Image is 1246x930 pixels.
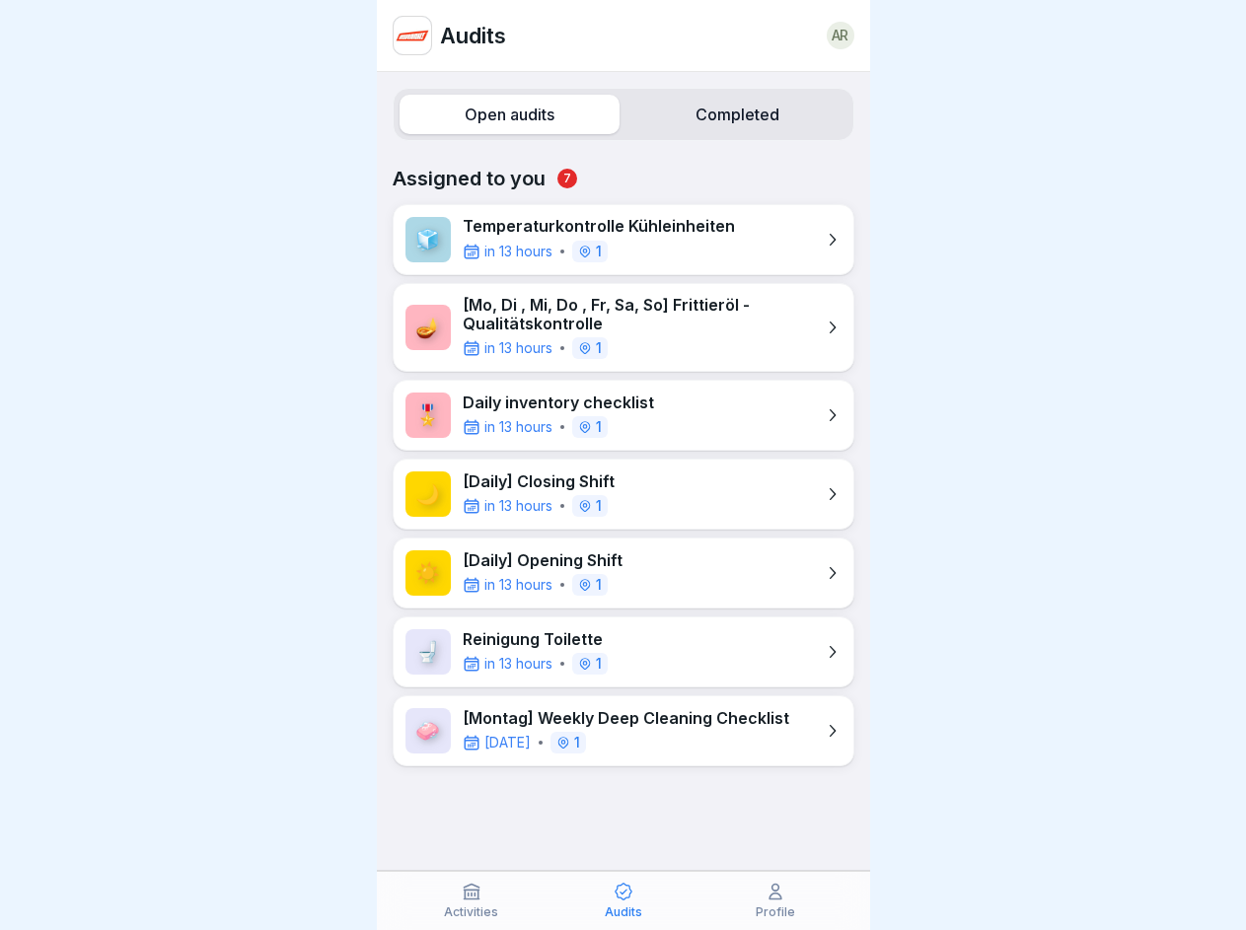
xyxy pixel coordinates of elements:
[393,167,854,190] p: Assigned to you
[463,472,615,491] p: [Daily] Closing Shift
[393,537,854,608] a: ☀️[Daily] Opening Shiftin 13 hours1
[484,242,552,261] p: in 13 hours
[393,695,854,766] a: 🧼[Montag] Weekly Deep Cleaning Checklist[DATE]1
[596,341,602,355] p: 1
[440,23,506,48] p: Audits
[574,736,580,750] p: 1
[405,393,451,438] div: 🎖️
[463,630,608,649] p: Reinigung Toilette
[484,417,552,437] p: in 13 hours
[463,393,654,412] p: Daily inventory checklist
[484,338,552,358] p: in 13 hours
[484,575,552,595] p: in 13 hours
[393,204,854,275] a: 🧊Temperaturkontrolle Kühleinheitenin 13 hours1
[596,657,602,671] p: 1
[393,283,854,372] a: 🪔[Mo, Di , Mi, Do , Fr, Sa, So] Frittieröl - Qualitätskontrollein 13 hours1
[484,733,531,752] p: [DATE]
[463,709,789,728] p: [Montag] Weekly Deep Cleaning Checklist
[596,578,602,592] p: 1
[405,217,451,262] div: 🧊
[393,616,854,687] a: 🚽Reinigung Toilettein 13 hours1
[393,459,854,530] a: 🌙[Daily] Closing Shiftin 13 hours1
[605,905,642,919] p: Audits
[596,245,602,258] p: 1
[444,905,498,919] p: Activities
[463,217,735,236] p: Temperaturkontrolle Kühleinheiten
[756,905,795,919] p: Profile
[394,17,431,54] img: fnerpk4s4ghhmbqfwbhd1f75.png
[405,708,451,753] div: 🧼
[596,499,602,513] p: 1
[405,471,451,517] div: 🌙
[484,654,552,674] p: in 13 hours
[484,496,552,516] p: in 13 hours
[463,551,623,570] p: [Daily] Opening Shift
[627,95,847,134] label: Completed
[827,22,854,49] a: AR
[405,550,451,596] div: ☀️
[405,629,451,675] div: 🚽
[393,380,854,451] a: 🎖️Daily inventory checklistin 13 hours1
[400,95,620,134] label: Open audits
[463,296,814,333] p: [Mo, Di , Mi, Do , Fr, Sa, So] Frittieröl - Qualitätskontrolle
[596,420,602,434] p: 1
[405,305,451,350] div: 🪔
[557,169,577,188] span: 7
